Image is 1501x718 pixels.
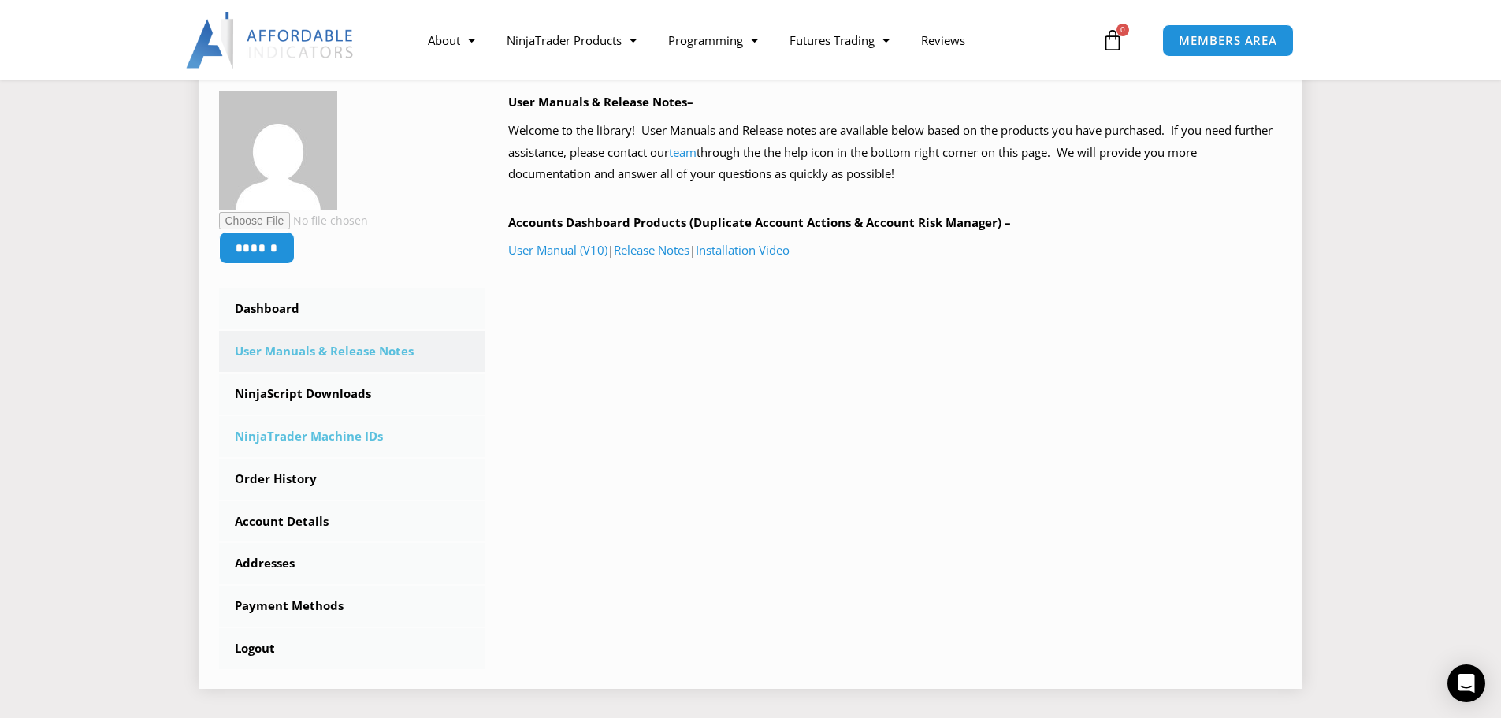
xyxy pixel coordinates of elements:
a: Addresses [219,543,485,584]
span: 0 [1116,24,1129,36]
p: Welcome to the library! User Manuals and Release notes are available below based on the products ... [508,120,1283,186]
a: Programming [652,22,774,58]
a: Release Notes [614,242,689,258]
a: Dashboard [219,288,485,329]
div: Open Intercom Messenger [1447,664,1485,702]
a: About [412,22,491,58]
a: 0 [1078,17,1147,63]
a: NinjaTrader Products [491,22,652,58]
a: NinjaScript Downloads [219,374,485,415]
a: User Manual (V10) [508,242,607,258]
a: MEMBERS AREA [1162,24,1294,57]
img: 100ff48f31dc9091906b846c344ccb59f454c965668e40bd8b67a01af9cff67d [219,91,337,210]
a: Futures Trading [774,22,905,58]
a: Installation Video [696,242,790,258]
a: NinjaTrader Machine IDs [219,416,485,457]
a: Logout [219,628,485,669]
span: MEMBERS AREA [1179,35,1277,47]
nav: Menu [412,22,1098,58]
img: LogoAI | Affordable Indicators – NinjaTrader [186,12,355,69]
a: Order History [219,459,485,500]
b: Accounts Dashboard Products (Duplicate Account Actions & Account Risk Manager) – [508,214,1011,230]
nav: Account pages [219,288,485,669]
a: Account Details [219,501,485,542]
a: User Manuals & Release Notes [219,331,485,372]
a: team [669,144,697,160]
p: | | [508,240,1283,262]
a: Payment Methods [219,586,485,627]
b: User Manuals & Release Notes– [508,94,693,110]
a: Reviews [905,22,981,58]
